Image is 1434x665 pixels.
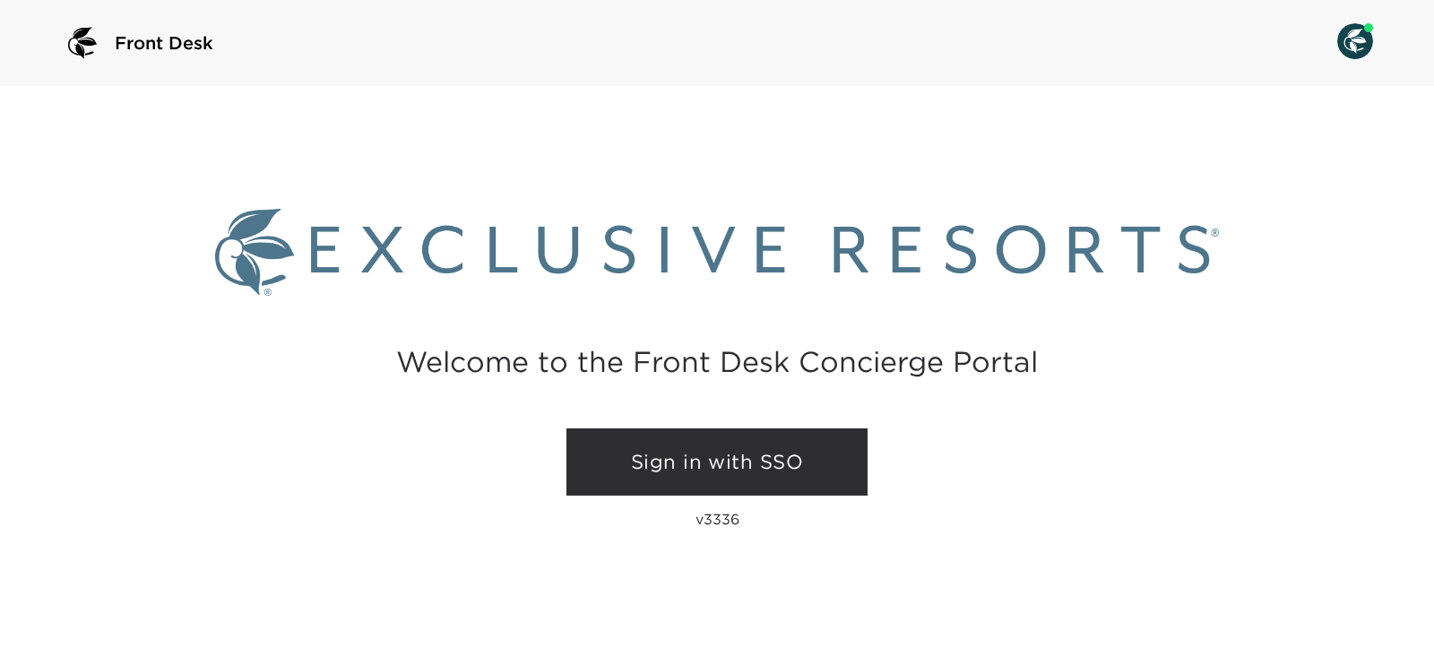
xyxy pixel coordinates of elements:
[61,22,104,65] img: logo
[215,209,1219,296] img: Exclusive Resorts logo
[115,30,213,56] span: Front Desk
[396,348,1038,376] h2: Welcome to the Front Desk Concierge Portal
[566,428,868,497] a: Sign in with SSO
[1337,23,1373,59] img: User
[695,510,739,528] p: v3336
